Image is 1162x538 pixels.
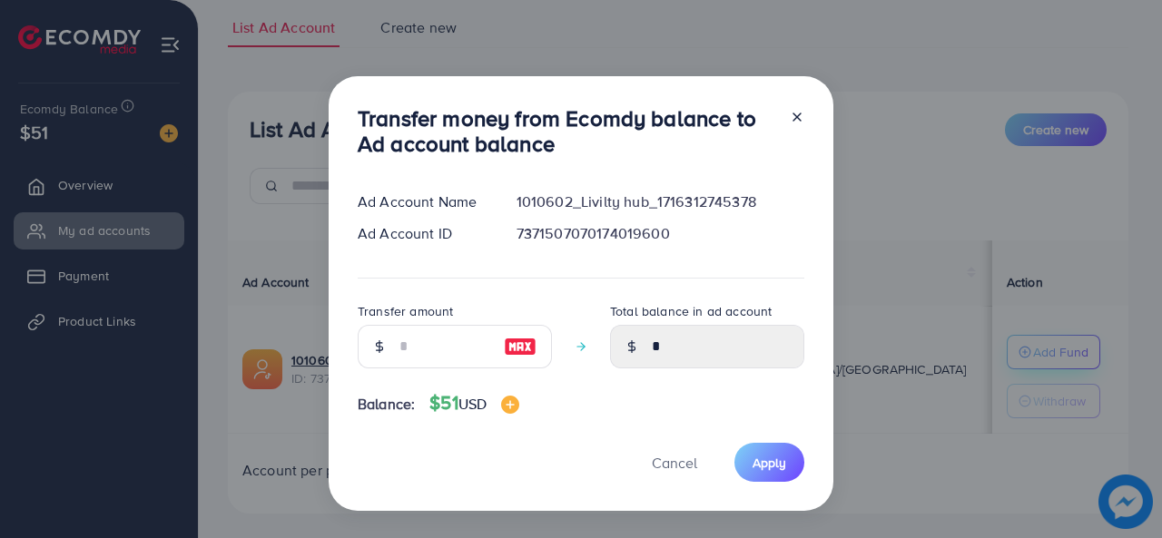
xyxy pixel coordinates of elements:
img: image [504,336,537,357]
span: USD [458,394,487,414]
button: Apply [734,443,804,482]
div: Ad Account ID [343,223,502,244]
span: Cancel [652,453,697,473]
div: Ad Account Name [343,191,502,212]
button: Cancel [629,443,720,482]
span: Apply [753,454,786,472]
label: Transfer amount [358,302,453,320]
h4: $51 [429,392,519,415]
label: Total balance in ad account [610,302,772,320]
h3: Transfer money from Ecomdy balance to Ad account balance [358,105,775,158]
div: 1010602_Livilty hub_1716312745378 [502,191,819,212]
span: Balance: [358,394,415,415]
img: image [501,396,519,414]
div: 7371507070174019600 [502,223,819,244]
